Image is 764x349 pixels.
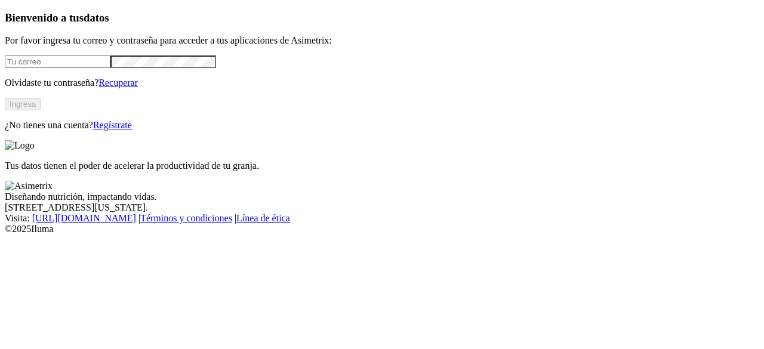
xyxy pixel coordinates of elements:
[32,213,136,223] a: [URL][DOMAIN_NAME]
[84,11,109,24] span: datos
[5,181,53,192] img: Asimetrix
[93,120,132,130] a: Regístrate
[5,98,41,110] button: Ingresa
[5,202,759,213] div: [STREET_ADDRESS][US_STATE].
[5,35,759,46] p: Por favor ingresa tu correo y contraseña para acceder a tus aplicaciones de Asimetrix:
[98,78,138,88] a: Recuperar
[5,120,759,131] p: ¿No tienes una cuenta?
[5,140,35,151] img: Logo
[5,224,759,234] div: © 2025 Iluma
[140,213,232,223] a: Términos y condiciones
[5,192,759,202] div: Diseñando nutrición, impactando vidas.
[5,78,759,88] p: Olvidaste tu contraseña?
[5,55,110,68] input: Tu correo
[5,160,759,171] p: Tus datos tienen el poder de acelerar la productividad de tu granja.
[5,213,759,224] div: Visita : | |
[236,213,290,223] a: Línea de ética
[5,11,759,24] h3: Bienvenido a tus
